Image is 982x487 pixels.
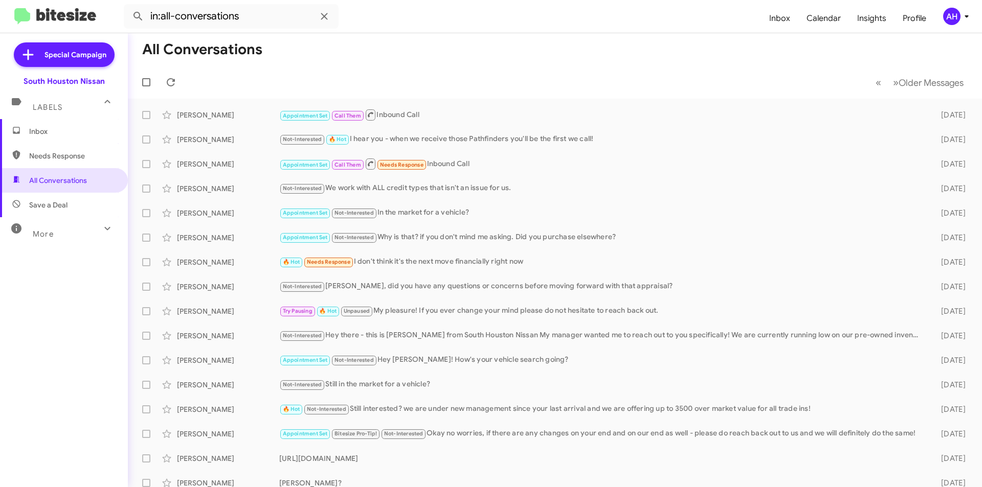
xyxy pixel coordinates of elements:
div: Hey [PERSON_NAME]! How's your vehicle search going? [279,354,925,366]
div: [PERSON_NAME] [177,429,279,439]
div: [DATE] [925,331,974,341]
button: Next [887,72,970,93]
span: Not-Interested [307,406,346,412]
span: Not-Interested [334,357,374,363]
span: Unpaused [344,308,370,314]
a: Inbox [761,4,798,33]
span: 🔥 Hot [319,308,337,314]
div: [DATE] [925,233,974,243]
a: Profile [895,4,934,33]
span: Appointment Set [283,234,328,241]
div: Inbound Call [279,157,925,170]
div: [URL][DOMAIN_NAME] [279,453,925,463]
span: Call Them [334,112,361,119]
div: My pleasure! If you ever change your mind please do not hesitate to reach back out. [279,305,925,317]
div: [PERSON_NAME] [177,159,279,169]
div: [PERSON_NAME] [177,257,279,267]
h1: All Conversations [142,41,262,58]
button: AH [934,8,971,25]
span: Not-Interested [334,234,374,241]
span: Not-Interested [283,283,322,290]
div: [PERSON_NAME] [177,453,279,463]
span: Not-Interested [334,210,374,216]
span: Older Messages [899,77,964,88]
span: Appointment Set [283,161,328,168]
div: Inbound Call [279,108,925,121]
a: Insights [849,4,895,33]
div: [PERSON_NAME] [177,380,279,390]
span: Labels [33,103,62,112]
div: I hear you - when we receive those Pathfinders you'll be the first we call! [279,133,925,145]
div: [DATE] [925,404,974,414]
span: Call Them [334,161,361,168]
div: Still interested? we are under new management since your last arrival and we are offering up to 3... [279,403,925,415]
div: [PERSON_NAME] [177,183,279,194]
button: Previous [869,72,887,93]
div: [PERSON_NAME] [177,404,279,414]
span: Not-Interested [283,185,322,192]
div: Why is that? if you don't mind me asking. Did you purchase elsewhere? [279,231,925,243]
span: » [893,76,899,89]
div: [DATE] [925,183,974,194]
div: [DATE] [925,355,974,365]
div: [DATE] [925,134,974,145]
div: [PERSON_NAME] [177,282,279,292]
nav: Page navigation example [870,72,970,93]
div: [PERSON_NAME] [177,134,279,145]
div: [PERSON_NAME] [177,208,279,218]
div: [DATE] [925,257,974,267]
div: I don't think it's the next move financially right now [279,256,925,268]
span: Not-Interested [283,332,322,339]
div: [DATE] [925,306,974,316]
div: Okay no worries, if there are any changes on your end and on our end as well - please do reach ba... [279,428,925,439]
div: Still in the market for a vehicle? [279,379,925,390]
span: Needs Response [380,161,423,168]
span: More [33,229,54,239]
div: [DATE] [925,453,974,463]
span: Try Pausing [283,308,313,314]
div: [DATE] [925,282,974,292]
span: Save a Deal [29,200,68,210]
span: Needs Response [29,151,116,161]
span: Appointment Set [283,210,328,216]
span: 🔥 Hot [283,406,300,412]
span: Not-Interested [283,381,322,388]
div: [PERSON_NAME], did you have any questions or concerns before moving forward with that appraisal? [279,281,925,292]
div: Hey there - this is [PERSON_NAME] from South Houston Nissan My manager wanted me to reach out to ... [279,330,925,341]
span: 🔥 Hot [283,259,300,265]
span: Bitesize Pro-Tip! [334,430,377,437]
span: Special Campaign [44,50,106,60]
span: Needs Response [307,259,350,265]
span: Appointment Set [283,112,328,119]
span: « [876,76,881,89]
div: In the market for a vehicle? [279,207,925,219]
div: [DATE] [925,110,974,120]
div: [DATE] [925,380,974,390]
div: [DATE] [925,208,974,218]
a: Special Campaign [14,42,115,67]
div: [PERSON_NAME] [177,355,279,365]
div: [DATE] [925,159,974,169]
div: We work with ALL credit types that isn't an issue for us. [279,182,925,194]
span: Not-Interested [384,430,423,437]
div: [PERSON_NAME] [177,233,279,243]
a: Calendar [798,4,849,33]
span: 🔥 Hot [329,136,346,143]
span: Inbox [29,126,116,136]
input: Search [124,4,339,29]
div: AH [943,8,961,25]
span: Not-Interested [283,136,322,143]
div: [PERSON_NAME] [177,110,279,120]
span: Appointment Set [283,357,328,363]
div: [PERSON_NAME] [177,306,279,316]
div: South Houston Nissan [24,76,105,86]
div: [DATE] [925,429,974,439]
span: Appointment Set [283,430,328,437]
span: All Conversations [29,175,87,185]
div: [PERSON_NAME] [177,331,279,341]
